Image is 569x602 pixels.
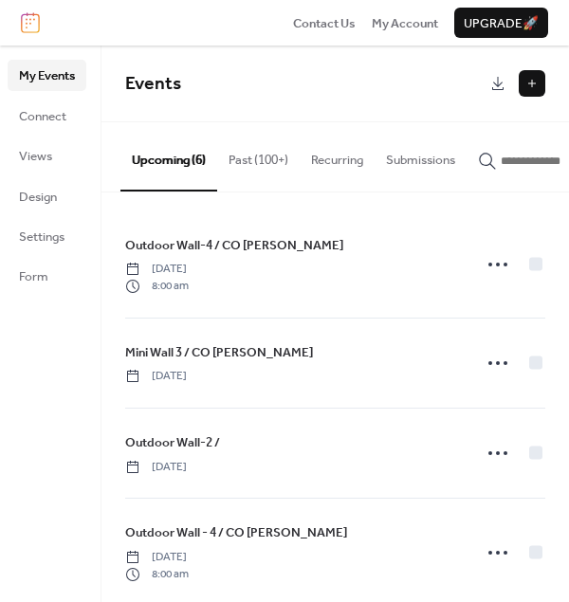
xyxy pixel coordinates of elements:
[8,100,86,131] a: Connect
[125,236,343,255] span: Outdoor Wall-4 / CO [PERSON_NAME]
[8,261,86,291] a: Form
[8,140,86,171] a: Views
[8,181,86,211] a: Design
[464,14,539,33] span: Upgrade 🚀
[293,14,356,33] span: Contact Us
[125,566,189,583] span: 8:00 am
[19,188,57,207] span: Design
[125,368,187,385] span: [DATE]
[125,66,181,101] span: Events
[217,122,300,189] button: Past (100+)
[19,107,66,126] span: Connect
[19,66,75,85] span: My Events
[125,523,347,542] span: Outdoor Wall - 4 / CO [PERSON_NAME]
[125,261,189,278] span: [DATE]
[125,235,343,256] a: Outdoor Wall-4 / CO [PERSON_NAME]
[125,522,347,543] a: Outdoor Wall - 4 / CO [PERSON_NAME]
[125,432,220,453] a: Outdoor Wall-2 /
[8,221,86,251] a: Settings
[21,12,40,33] img: logo
[372,13,438,32] a: My Account
[372,14,438,33] span: My Account
[125,343,313,362] span: Mini Wall 3 / CO [PERSON_NAME]
[300,122,375,189] button: Recurring
[19,147,52,166] span: Views
[454,8,548,38] button: Upgrade🚀
[125,549,189,566] span: [DATE]
[375,122,467,189] button: Submissions
[120,122,217,191] button: Upcoming (6)
[125,459,187,476] span: [DATE]
[19,267,48,286] span: Form
[293,13,356,32] a: Contact Us
[125,278,189,295] span: 8:00 am
[125,342,313,363] a: Mini Wall 3 / CO [PERSON_NAME]
[8,60,86,90] a: My Events
[125,433,220,452] span: Outdoor Wall-2 /
[19,228,64,246] span: Settings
